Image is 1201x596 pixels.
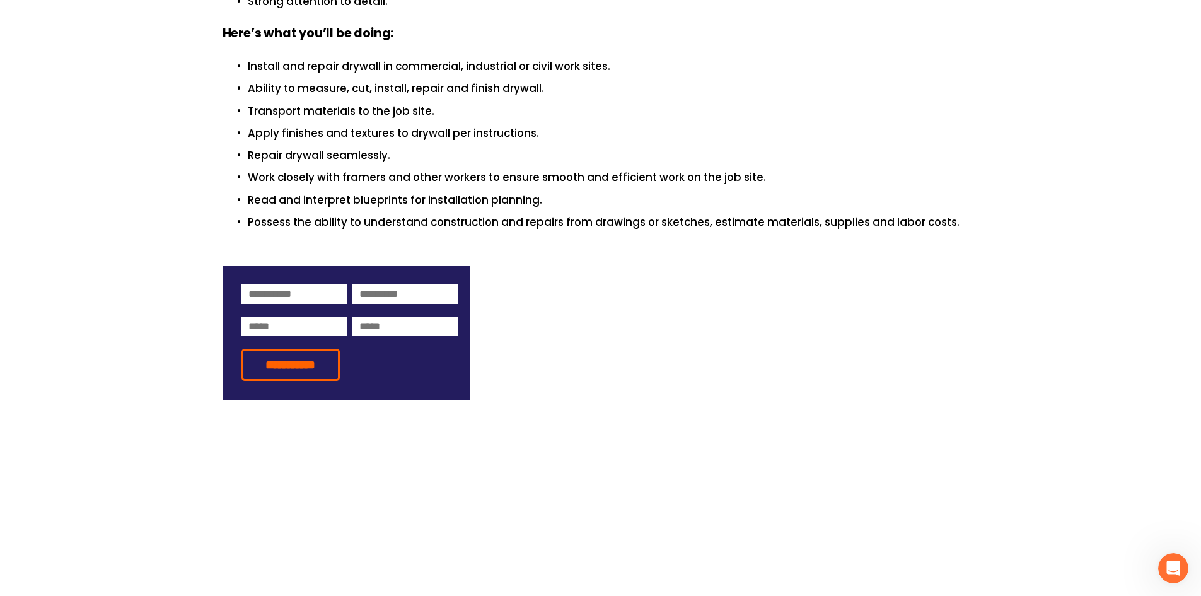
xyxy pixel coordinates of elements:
p: Repair drywall seamlessly. [248,147,979,164]
p: Install and repair drywall in commercial, industrial or civil work sites. [248,58,979,75]
p: Work closely with framers and other workers to ensure smooth and efficient work on the job site. [248,169,979,186]
p: Read and interpret blueprints for installation planning. [248,192,979,209]
iframe: Intercom live chat [1158,553,1188,583]
p: Apply finishes and textures to drywall per instructions. [248,125,979,142]
strong: Here’s what you’ll be doing: [223,24,394,45]
p: Transport materials to the job site. [248,103,979,120]
p: Ability to measure, cut, install, repair and finish drywall. [248,80,979,97]
p: Possess the ability to understand construction and repairs from drawings or sketches, estimate ma... [248,214,979,231]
